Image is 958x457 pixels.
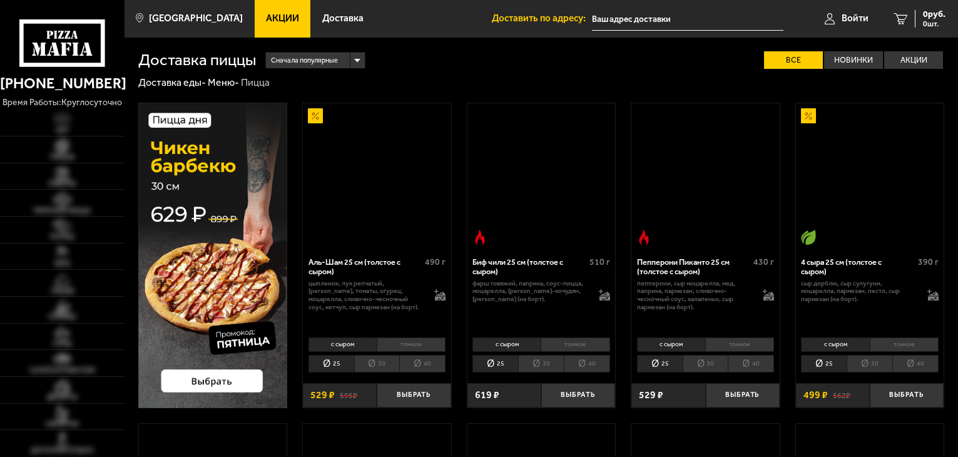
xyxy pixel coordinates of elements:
li: тонкое [541,337,609,352]
span: 510 г [589,257,610,267]
h1: Доставка пиццы [138,52,256,68]
li: 30 [847,355,892,372]
li: 30 [354,355,400,372]
li: 40 [892,355,939,372]
li: 30 [518,355,564,372]
a: Доставка еды- [138,76,206,88]
span: 529 ₽ [639,390,663,400]
li: тонкое [870,337,939,352]
div: Аль-Шам 25 см (толстое с сыром) [308,257,422,277]
label: Акции [884,51,943,69]
span: Сначала популярные [271,51,338,70]
li: с сыром [801,337,869,352]
span: 0 руб. [923,10,945,19]
li: 25 [472,355,518,372]
a: АкционныйАль-Шам 25 см (толстое с сыром) [303,103,451,250]
img: Акционный [308,108,323,123]
span: 529 ₽ [310,390,335,400]
span: 390 г [918,257,939,267]
button: Выбрать [706,383,780,408]
li: с сыром [637,337,705,352]
span: 0 шт. [923,20,945,28]
img: Вегетарианское блюдо [801,230,816,245]
span: [GEOGRAPHIC_DATA] [149,14,243,23]
label: Все [764,51,823,69]
span: 490 г [425,257,446,267]
img: Острое блюдо [472,230,487,245]
p: сыр дорблю, сыр сулугуни, моцарелла, пармезан, песто, сыр пармезан (на борт). [801,280,917,304]
a: АкционныйВегетарианское блюдо4 сыра 25 см (толстое с сыром) [796,103,944,250]
span: Войти [842,14,869,23]
span: 619 ₽ [475,390,499,400]
div: 4 сыра 25 см (толстое с сыром) [801,257,914,277]
li: 25 [637,355,683,372]
span: Акции [266,14,299,23]
s: 562 ₽ [833,390,850,400]
li: с сыром [308,337,377,352]
li: 25 [801,355,847,372]
a: Острое блюдоБиф чили 25 см (толстое с сыром) [467,103,616,250]
img: Акционный [801,108,816,123]
li: 40 [564,355,610,372]
a: Меню- [208,76,239,88]
button: Выбрать [541,383,615,408]
label: Новинки [824,51,883,69]
div: Пепперони Пиканто 25 см (толстое с сыром) [637,257,750,277]
li: 25 [308,355,354,372]
li: 40 [399,355,446,372]
button: Выбрать [377,383,451,408]
img: Острое блюдо [636,230,651,245]
span: 499 ₽ [803,390,828,400]
p: пепперони, сыр Моцарелла, мед, паприка, пармезан, сливочно-чесночный соус, халапеньо, сыр пармеза... [637,280,753,312]
span: 430 г [753,257,774,267]
span: Доставить по адресу: [492,14,592,23]
div: Пицца [241,76,270,90]
li: с сыром [472,337,541,352]
li: 30 [683,355,728,372]
p: фарш говяжий, паприка, соус-пицца, моцарелла, [PERSON_NAME]-кочудян, [PERSON_NAME] (на борт). [472,280,588,304]
p: цыпленок, лук репчатый, [PERSON_NAME], томаты, огурец, моцарелла, сливочно-чесночный соус, кетчуп... [308,280,424,312]
li: тонкое [705,337,774,352]
div: Биф чили 25 см (толстое с сыром) [472,257,586,277]
li: 40 [728,355,774,372]
li: тонкое [377,337,446,352]
input: Ваш адрес доставки [592,8,783,31]
button: Выбрать [870,383,944,408]
a: Острое блюдоПепперони Пиканто 25 см (толстое с сыром) [631,103,780,250]
s: 595 ₽ [340,390,357,400]
span: Доставка [322,14,364,23]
